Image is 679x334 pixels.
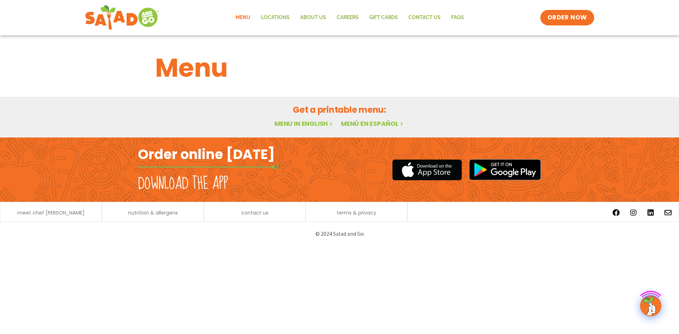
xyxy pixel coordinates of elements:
[540,10,594,25] a: ORDER NOW
[241,210,268,215] a: contact us
[138,146,275,163] h2: Order online [DATE]
[256,10,295,26] a: Locations
[274,119,334,128] a: Menu in English
[128,210,178,215] a: nutrition & allergens
[364,10,403,26] a: GIFT CARDS
[341,119,405,128] a: Menú en español
[85,4,159,32] img: new-SAG-logo-768×292
[141,229,538,239] p: © 2024 Salad and Go
[17,210,85,215] a: meet chef [PERSON_NAME]
[392,158,462,181] img: appstore
[230,10,469,26] nav: Menu
[155,104,524,116] h2: Get a printable menu:
[155,49,524,87] h1: Menu
[469,159,541,180] img: google_play
[446,10,469,26] a: FAQs
[547,13,587,22] span: ORDER NOW
[138,174,228,194] h2: Download the app
[230,10,256,26] a: Menu
[331,10,364,26] a: Careers
[138,165,279,169] img: fork
[295,10,331,26] a: About Us
[337,210,376,215] a: terms & privacy
[403,10,446,26] a: Contact Us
